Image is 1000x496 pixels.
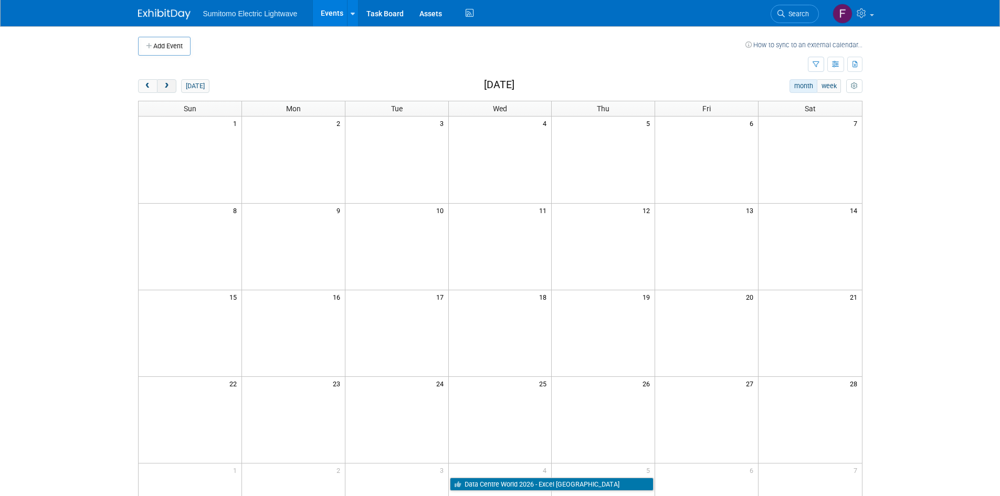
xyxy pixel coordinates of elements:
span: 11 [538,204,551,217]
span: 5 [645,117,655,130]
a: How to sync to an external calendar... [745,41,862,49]
span: 1 [232,117,241,130]
a: Search [771,5,819,23]
span: 4 [542,117,551,130]
span: Thu [597,104,609,113]
span: 20 [745,290,758,303]
span: 18 [538,290,551,303]
span: 8 [232,204,241,217]
span: 27 [745,377,758,390]
span: 5 [645,463,655,477]
button: week [817,79,841,93]
span: 7 [852,463,862,477]
span: 12 [641,204,655,217]
img: Faith Byrd [833,4,852,24]
span: 13 [745,204,758,217]
span: 26 [641,377,655,390]
span: 7 [852,117,862,130]
span: Sun [184,104,196,113]
button: month [790,79,817,93]
span: 22 [228,377,241,390]
span: Sat [805,104,816,113]
span: 6 [749,463,758,477]
button: myCustomButton [846,79,862,93]
span: Mon [286,104,301,113]
span: 21 [849,290,862,303]
span: 17 [435,290,448,303]
button: prev [138,79,157,93]
span: 10 [435,204,448,217]
span: 16 [332,290,345,303]
span: 2 [335,117,345,130]
span: Search [785,10,809,18]
span: 28 [849,377,862,390]
span: 1 [232,463,241,477]
span: Fri [702,104,711,113]
button: Add Event [138,37,191,56]
span: 19 [641,290,655,303]
span: Sumitomo Electric Lightwave [203,9,298,18]
span: 24 [435,377,448,390]
button: [DATE] [181,79,209,93]
span: 3 [439,463,448,477]
h2: [DATE] [484,79,514,91]
span: 4 [542,463,551,477]
span: 14 [849,204,862,217]
span: 15 [228,290,241,303]
a: Data Centre World 2026 - Excel [GEOGRAPHIC_DATA] [450,478,654,491]
span: 25 [538,377,551,390]
span: 3 [439,117,448,130]
span: Tue [391,104,403,113]
span: Wed [493,104,507,113]
i: Personalize Calendar [851,83,858,90]
button: next [157,79,176,93]
span: 6 [749,117,758,130]
img: ExhibitDay [138,9,191,19]
span: 23 [332,377,345,390]
span: 2 [335,463,345,477]
span: 9 [335,204,345,217]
